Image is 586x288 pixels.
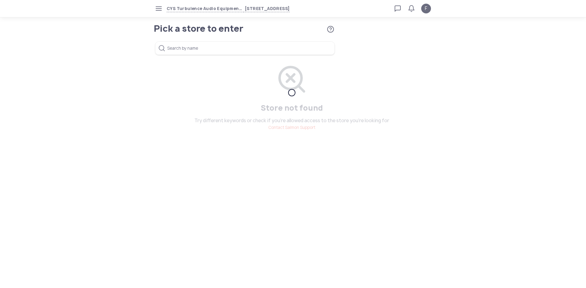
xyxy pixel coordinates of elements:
h1: Pick a store to enter [154,24,311,33]
button: F [421,4,431,13]
button: CYS Turbulence Audio Equipment Trading Iloilo[STREET_ADDRESS] [167,5,290,12]
span: CYS Turbulence Audio Equipment Trading Iloilo [167,5,244,12]
span: F [425,5,427,12]
span: [STREET_ADDRESS] [244,5,290,12]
